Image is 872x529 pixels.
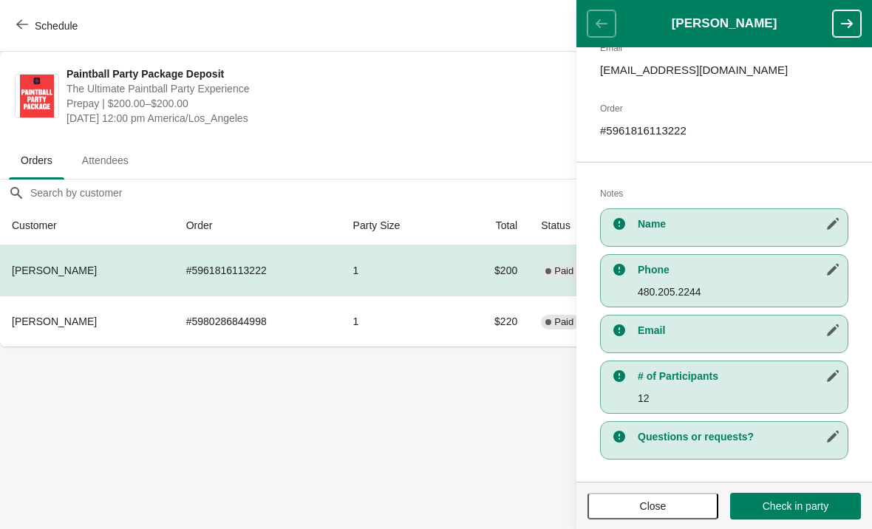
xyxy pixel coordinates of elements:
p: # 5961816113222 [600,123,848,138]
h2: Notes [600,186,848,201]
h3: Email [638,323,840,338]
h2: Order [600,101,848,116]
td: $200 [454,245,529,296]
button: Close [587,493,718,519]
input: Search by customer [30,180,872,206]
span: Prepay | $200.00–$200.00 [67,96,599,111]
h3: Questions or requests? [638,429,840,444]
p: 12 [638,391,840,406]
span: Schedule [35,20,78,32]
span: [DATE] 12:00 pm America/Los_Angeles [67,111,599,126]
h3: Phone [638,262,840,277]
h2: Email [600,41,848,55]
span: Attendees [70,147,140,174]
span: Close [640,500,667,512]
span: The Ultimate Paintball Party Experience [67,81,599,96]
span: [PERSON_NAME] [12,315,97,327]
p: 480.205.2244 [638,284,840,299]
td: 1 [341,296,454,347]
button: Schedule [7,13,89,39]
span: [PERSON_NAME] [12,264,97,276]
th: Status [529,206,629,245]
h1: [PERSON_NAME] [616,16,833,31]
span: Paid [554,316,573,328]
span: Paid [554,265,573,277]
span: Orders [9,147,64,174]
td: 1 [341,245,454,296]
td: # 5980286844998 [174,296,341,347]
td: $220 [454,296,529,347]
span: Check in party [763,500,828,512]
h3: # of Participants [638,369,840,383]
th: Total [454,206,529,245]
th: Order [174,206,341,245]
td: # 5961816113222 [174,245,341,296]
span: Paintball Party Package Deposit [67,66,599,81]
h3: Name [638,216,840,231]
th: Party Size [341,206,454,245]
img: Paintball Party Package Deposit [20,75,54,117]
button: Check in party [730,493,861,519]
p: [EMAIL_ADDRESS][DOMAIN_NAME] [600,63,848,78]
